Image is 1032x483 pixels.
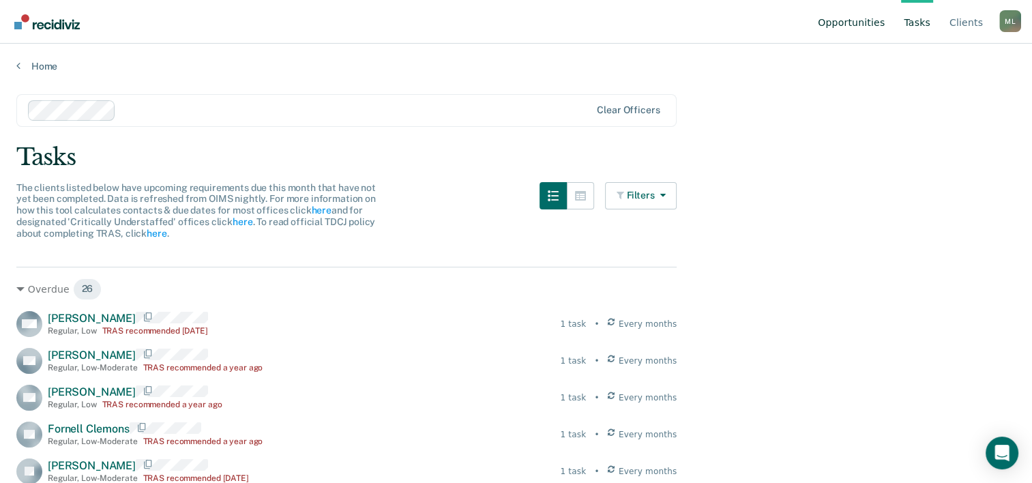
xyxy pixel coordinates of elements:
div: TRAS recommended a year ago [102,400,222,409]
a: Home [16,60,1016,72]
div: Overdue 26 [16,278,677,300]
div: Tasks [16,143,1016,171]
div: • [594,428,599,441]
div: Regular , Low-Moderate [48,473,138,483]
div: TRAS recommended [DATE] [102,326,208,336]
div: 1 task [560,428,586,441]
div: Open Intercom Messenger [986,437,1018,469]
div: TRAS recommended a year ago [143,437,263,446]
div: Regular , Low-Moderate [48,437,138,446]
div: Clear officers [597,104,660,116]
div: 1 task [560,465,586,478]
span: [PERSON_NAME] [48,349,136,362]
div: • [594,355,599,367]
div: TRAS recommended a year ago [143,363,263,372]
div: Regular , Low [48,326,97,336]
span: Fornell Clemons [48,422,130,435]
div: • [594,392,599,404]
div: M L [999,10,1021,32]
div: 1 task [560,392,586,404]
img: Recidiviz [14,14,80,29]
a: here [311,205,331,216]
a: here [233,216,252,227]
span: [PERSON_NAME] [48,459,136,472]
div: Regular , Low-Moderate [48,363,138,372]
div: TRAS recommended [DATE] [143,473,249,483]
span: [PERSON_NAME] [48,385,136,398]
span: Every months [619,355,677,367]
div: 1 task [560,318,586,330]
span: Every months [619,428,677,441]
span: Every months [619,318,677,330]
button: Profile dropdown button [999,10,1021,32]
span: 26 [73,278,102,300]
div: • [594,318,599,330]
div: Regular , Low [48,400,97,409]
span: Every months [619,465,677,478]
button: Filters [605,182,677,209]
a: here [147,228,166,239]
span: [PERSON_NAME] [48,312,136,325]
div: • [594,465,599,478]
span: Every months [619,392,677,404]
div: 1 task [560,355,586,367]
span: The clients listed below have upcoming requirements due this month that have not yet been complet... [16,182,376,239]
